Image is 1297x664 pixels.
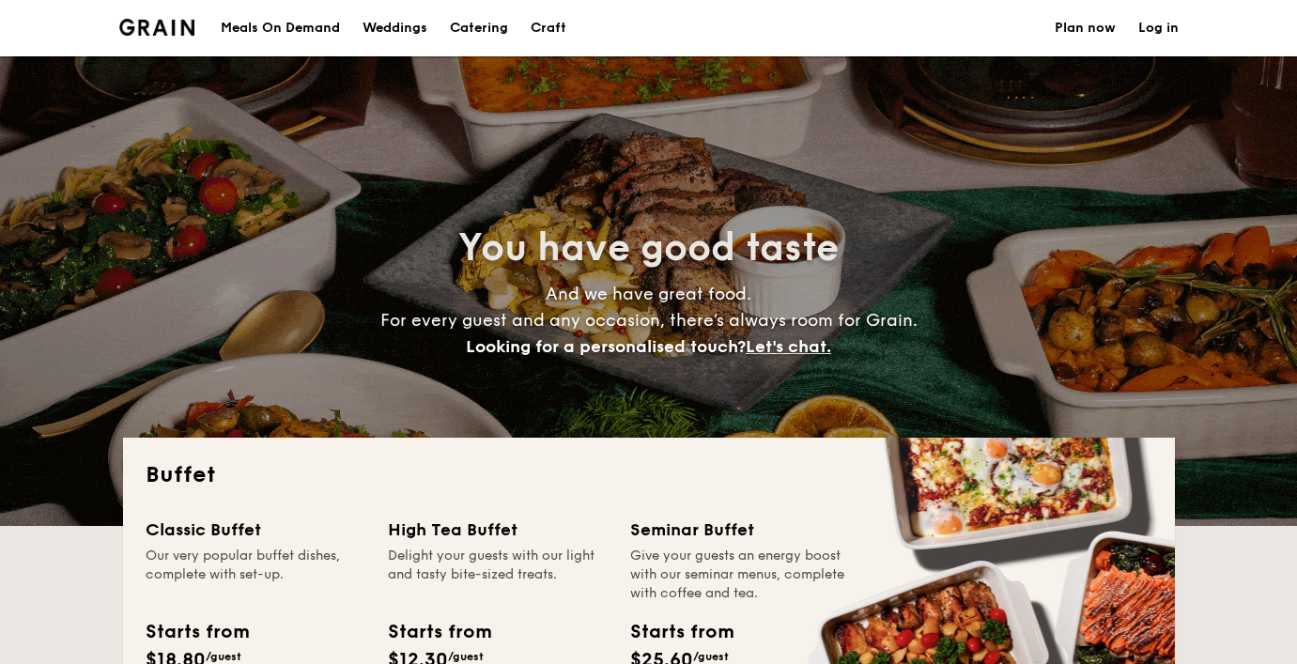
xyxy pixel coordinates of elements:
[119,19,195,36] a: Logotype
[388,547,608,603] div: Delight your guests with our light and tasty bite-sized treats.
[146,618,248,646] div: Starts from
[693,650,729,663] span: /guest
[448,650,484,663] span: /guest
[146,517,365,543] div: Classic Buffet
[746,336,831,357] span: Let's chat.
[630,517,850,543] div: Seminar Buffet
[630,618,733,646] div: Starts from
[146,547,365,603] div: Our very popular buffet dishes, complete with set-up.
[630,547,850,603] div: Give your guests an energy boost with our seminar menus, complete with coffee and tea.
[388,618,490,646] div: Starts from
[206,650,241,663] span: /guest
[388,517,608,543] div: High Tea Buffet
[119,19,195,36] img: Grain
[146,460,1152,490] h2: Buffet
